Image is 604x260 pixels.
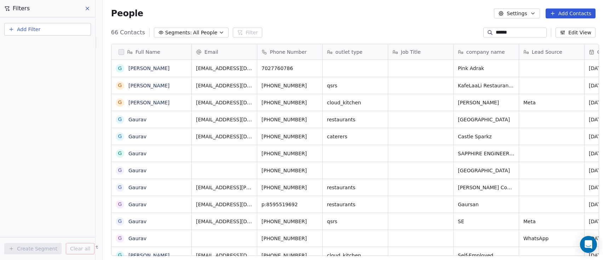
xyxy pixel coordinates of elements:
div: G [118,218,122,225]
span: Phone Number [270,48,307,56]
span: [PHONE_NUMBER] [261,133,318,140]
span: [EMAIL_ADDRESS][DOMAIN_NAME] [196,218,253,225]
div: Open Intercom Messenger [580,236,597,253]
span: [PHONE_NUMBER] [261,116,318,123]
div: G [118,65,122,72]
a: Gaurav [128,134,146,139]
span: Gaursan [458,201,514,208]
button: Add Contacts [546,8,596,18]
span: Castle Sparkz [458,133,514,140]
a: Gaurav [128,236,146,241]
span: restaurants [327,116,384,123]
span: [PHONE_NUMBER] [261,150,318,157]
a: [PERSON_NAME] [128,65,169,71]
a: Help & Support [58,244,98,250]
button: Filter [233,28,262,37]
a: Gaurav [128,117,146,122]
span: Segments: [165,29,192,36]
div: G [118,167,122,174]
span: [GEOGRAPHIC_DATA] [458,167,514,174]
div: grid [111,60,192,256]
span: [PERSON_NAME] [458,99,514,106]
span: [EMAIL_ADDRESS][DOMAIN_NAME] [196,133,253,140]
span: Job Title [401,48,421,56]
span: [EMAIL_ADDRESS][DOMAIN_NAME] [196,116,253,123]
span: restaurants [327,184,384,191]
span: restaurants [327,201,384,208]
span: [PHONE_NUMBER] [261,252,318,259]
div: G [118,116,122,123]
div: Phone Number [257,44,322,59]
div: G [118,82,122,89]
span: 7027760786 [261,65,318,72]
span: SAPPHIRE ENGINEERING COMPANY [458,150,514,157]
span: All People [193,29,217,36]
div: Email [192,44,257,59]
a: Gaurav [128,202,146,207]
div: Full Name [111,44,191,59]
span: [PHONE_NUMBER] [261,235,318,242]
div: G [118,201,122,208]
span: Lead Source [532,48,562,56]
span: [PHONE_NUMBER] [261,218,318,225]
span: Meta [523,218,580,225]
span: [EMAIL_ADDRESS][DOMAIN_NAME] [196,82,253,89]
a: [PERSON_NAME] [128,253,169,258]
span: [EMAIL_ADDRESS][DOMAIN_NAME] [196,252,253,259]
span: company name [466,48,505,56]
a: Gaurav [128,151,146,156]
span: cloud_kitchen [327,252,384,259]
div: G [118,184,122,191]
span: Self-Employed [458,252,514,259]
div: G [118,99,122,106]
span: caterers [327,133,384,140]
span: [EMAIL_ADDRESS][DOMAIN_NAME] [196,201,253,208]
span: [PERSON_NAME] Congress Committee, [GEOGRAPHIC_DATA]([GEOGRAPHIC_DATA]) [GEOGRAPHIC_DATA]. [458,184,514,191]
a: Gaurav [128,168,146,173]
div: G [118,133,122,140]
div: Job Title [388,44,453,59]
span: [GEOGRAPHIC_DATA] [458,116,514,123]
div: G [118,235,122,242]
span: [PHONE_NUMBER] [261,99,318,106]
button: Edit View [556,28,596,37]
span: 66 Contacts [111,28,145,37]
span: SE [458,218,514,225]
span: Help & Support [65,244,98,250]
a: [PERSON_NAME] [128,100,169,105]
span: [EMAIL_ADDRESS][DOMAIN_NAME] [196,99,253,106]
span: qsrs [327,218,384,225]
button: Settings [494,8,540,18]
span: qsrs [327,82,384,89]
span: [EMAIL_ADDRESS][PERSON_NAME][DOMAIN_NAME] [196,184,253,191]
span: [EMAIL_ADDRESS][DOMAIN_NAME] [196,65,253,72]
a: Gaurav [128,185,146,190]
span: [PHONE_NUMBER] [261,82,318,89]
span: Meta [523,99,580,106]
span: [PHONE_NUMBER] [261,167,318,174]
span: Pink Adrak [458,65,514,72]
div: company name [454,44,519,59]
div: Lead Source [519,44,584,59]
span: [PHONE_NUMBER] [261,184,318,191]
span: KafeLaaLi Restaurants LLP [458,82,514,89]
div: G [118,150,122,157]
a: Gaurav [128,219,146,224]
div: G [118,252,122,259]
span: People [111,8,143,19]
a: [PERSON_NAME] [128,83,169,88]
div: outlet type [323,44,388,59]
span: outlet type [335,48,363,56]
span: WhatsApp [523,235,580,242]
span: p:8595519692 [261,201,318,208]
span: Email [205,48,218,56]
span: cloud_kitchen [327,99,384,106]
span: Full Name [136,48,160,56]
